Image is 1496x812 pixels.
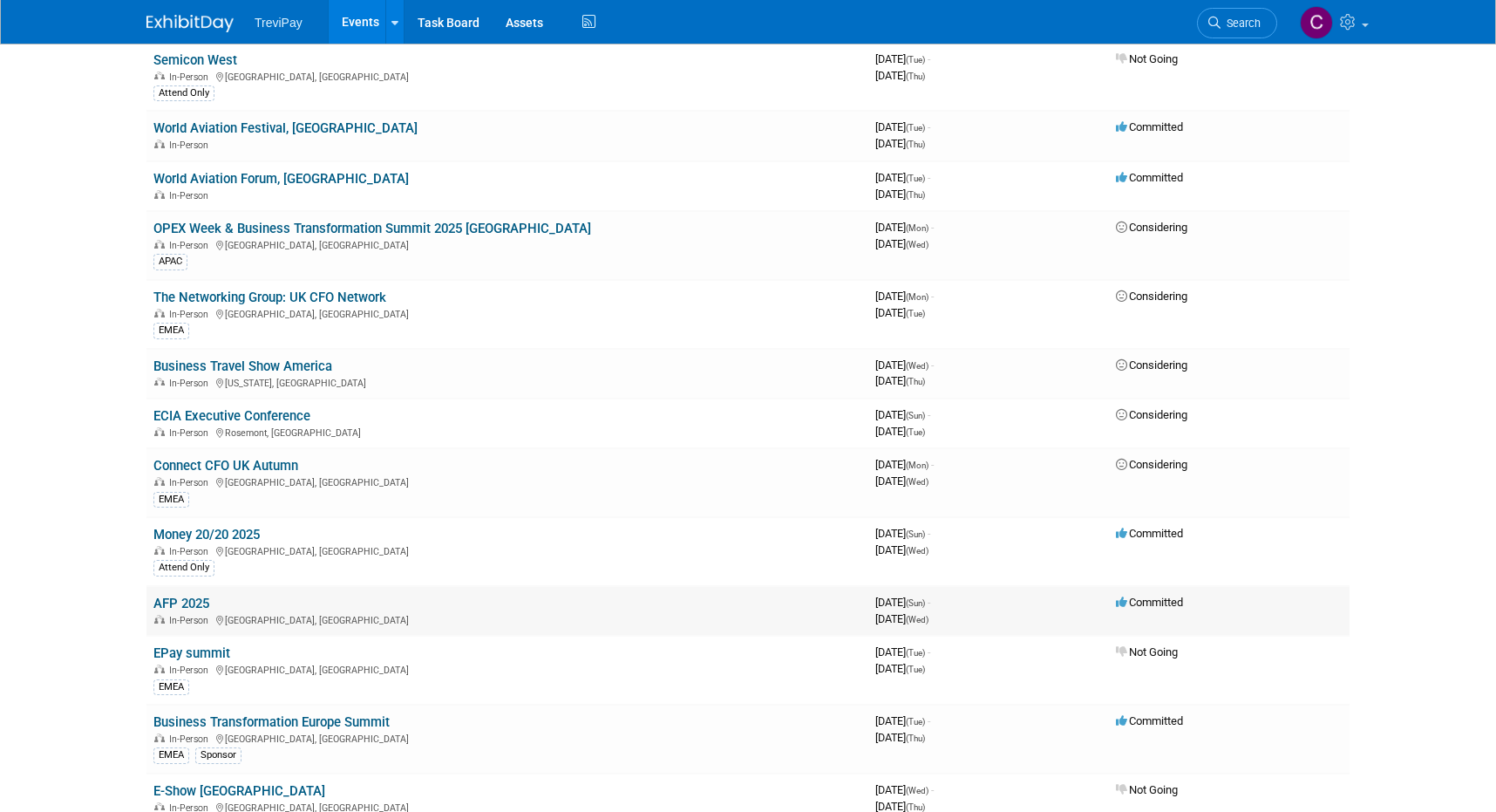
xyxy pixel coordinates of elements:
img: In-Person Event [154,140,165,148]
span: Not Going [1116,645,1178,658]
span: Committed [1116,527,1183,540]
span: - [928,120,930,133]
span: - [928,596,930,609]
span: - [931,221,934,234]
span: Considering [1116,221,1187,234]
img: In-Person Event [154,615,165,624]
div: [GEOGRAPHIC_DATA], [GEOGRAPHIC_DATA] [153,237,861,251]
span: Not Going [1116,52,1178,65]
span: (Wed) [906,546,928,556]
span: (Wed) [906,361,928,371]
span: In-Person [169,665,214,676]
span: In-Person [169,427,214,439]
span: (Tue) [906,648,925,658]
img: In-Person Event [154,378,165,386]
img: In-Person Event [154,309,165,317]
a: World Aviation Festival, [GEOGRAPHIC_DATA] [153,120,418,136]
span: [DATE] [875,237,928,250]
span: (Tue) [906,55,925,65]
span: (Sun) [906,598,925,608]
span: - [931,290,934,303]
span: [DATE] [875,714,930,727]
img: In-Person Event [154,72,165,80]
span: (Thu) [906,734,925,743]
div: [GEOGRAPHIC_DATA], [GEOGRAPHIC_DATA] [153,731,861,745]
span: [DATE] [875,458,934,471]
div: Attend Only [153,85,214,101]
span: (Tue) [906,123,925,133]
img: In-Person Event [154,546,165,555]
div: [GEOGRAPHIC_DATA], [GEOGRAPHIC_DATA] [153,306,861,320]
span: [DATE] [875,306,925,319]
span: [DATE] [875,662,925,675]
span: [DATE] [875,290,934,303]
span: (Tue) [906,174,925,183]
a: AFP 2025 [153,596,209,611]
span: In-Person [169,378,214,389]
span: Considering [1116,358,1187,372]
div: [US_STATE], [GEOGRAPHIC_DATA] [153,375,861,389]
span: Considering [1116,290,1187,303]
div: EMEA [153,679,189,695]
span: [DATE] [875,137,925,150]
img: In-Person Event [154,477,165,486]
div: Rosemont, [GEOGRAPHIC_DATA] [153,425,861,439]
span: (Mon) [906,461,928,470]
img: In-Person Event [154,427,165,436]
span: [DATE] [875,527,930,540]
span: In-Person [169,190,214,201]
a: Money 20/20 2025 [153,527,260,542]
div: [GEOGRAPHIC_DATA], [GEOGRAPHIC_DATA] [153,662,861,676]
span: - [931,358,934,372]
span: In-Person [169,240,214,251]
span: (Thu) [906,190,925,200]
span: In-Person [169,309,214,320]
span: Considering [1116,408,1187,421]
span: (Thu) [906,72,925,81]
span: [DATE] [875,474,928,488]
span: [DATE] [875,171,930,184]
img: In-Person Event [154,734,165,742]
a: OPEX Week & Business Transformation Summit 2025 [GEOGRAPHIC_DATA] [153,221,591,236]
span: (Sun) [906,411,925,420]
span: [DATE] [875,69,925,82]
a: World Aviation Forum, [GEOGRAPHIC_DATA] [153,171,409,187]
div: EMEA [153,747,189,763]
span: (Mon) [906,292,928,302]
div: [GEOGRAPHIC_DATA], [GEOGRAPHIC_DATA] [153,543,861,557]
span: Committed [1116,120,1183,133]
span: (Tue) [906,309,925,318]
div: [GEOGRAPHIC_DATA], [GEOGRAPHIC_DATA] [153,474,861,488]
span: [DATE] [875,52,930,65]
span: [DATE] [875,188,925,201]
span: [DATE] [875,783,934,796]
img: In-Person Event [154,802,165,811]
span: In-Person [169,615,214,626]
span: [DATE] [875,543,928,556]
span: [DATE] [875,612,928,625]
span: - [928,714,930,727]
span: Not Going [1116,783,1178,796]
span: In-Person [169,546,214,557]
div: [GEOGRAPHIC_DATA], [GEOGRAPHIC_DATA] [153,612,861,626]
span: - [931,783,934,796]
span: (Tue) [906,427,925,437]
img: ExhibitDay [146,15,234,32]
span: [DATE] [875,374,925,387]
span: (Wed) [906,615,928,624]
a: Semicon West [153,52,237,68]
span: [DATE] [875,596,930,609]
a: Business Transformation Europe Summit [153,714,390,730]
span: [DATE] [875,425,925,438]
img: Celia Ahrens [1300,6,1333,39]
span: TreviPay [255,16,303,30]
span: [DATE] [875,731,925,744]
span: Search [1221,17,1261,30]
div: EMEA [153,492,189,508]
span: (Wed) [906,240,928,249]
span: In-Person [169,477,214,488]
span: Committed [1116,596,1183,609]
span: (Tue) [906,717,925,727]
span: [DATE] [875,408,930,421]
span: Considering [1116,458,1187,471]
